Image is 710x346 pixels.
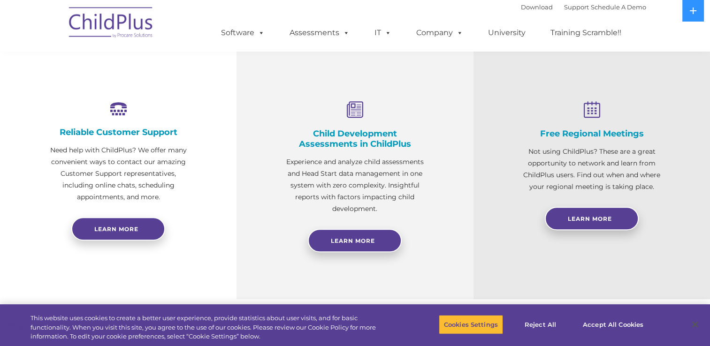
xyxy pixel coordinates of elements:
[130,100,170,107] span: Phone number
[520,128,663,139] h4: Free Regional Meetings
[283,128,426,149] h4: Child Development Assessments in ChildPlus
[47,144,190,203] p: Need help with ChildPlus? We offer many convenient ways to contact our amazing Customer Support r...
[283,156,426,215] p: Experience and analyze child assessments and Head Start data management in one system with zero c...
[365,23,401,42] a: IT
[520,146,663,193] p: Not using ChildPlus? These are a great opportunity to network and learn from ChildPlus users. Fin...
[564,3,589,11] a: Support
[331,237,375,244] span: Learn More
[521,3,553,11] a: Download
[64,0,158,47] img: ChildPlus by Procare Solutions
[71,217,165,241] a: Learn more
[280,23,359,42] a: Assessments
[568,215,612,222] span: Learn More
[511,315,570,334] button: Reject All
[308,229,402,252] a: Learn More
[545,207,639,230] a: Learn More
[47,127,190,137] h4: Reliable Customer Support
[130,62,159,69] span: Last name
[521,3,646,11] font: |
[541,23,631,42] a: Training Scramble!!
[439,315,503,334] button: Cookies Settings
[94,226,138,233] span: Learn more
[31,314,390,341] div: This website uses cookies to create a better user experience, provide statistics about user visit...
[212,23,274,42] a: Software
[479,23,535,42] a: University
[591,3,646,11] a: Schedule A Demo
[578,315,649,334] button: Accept All Cookies
[685,314,705,335] button: Close
[407,23,473,42] a: Company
